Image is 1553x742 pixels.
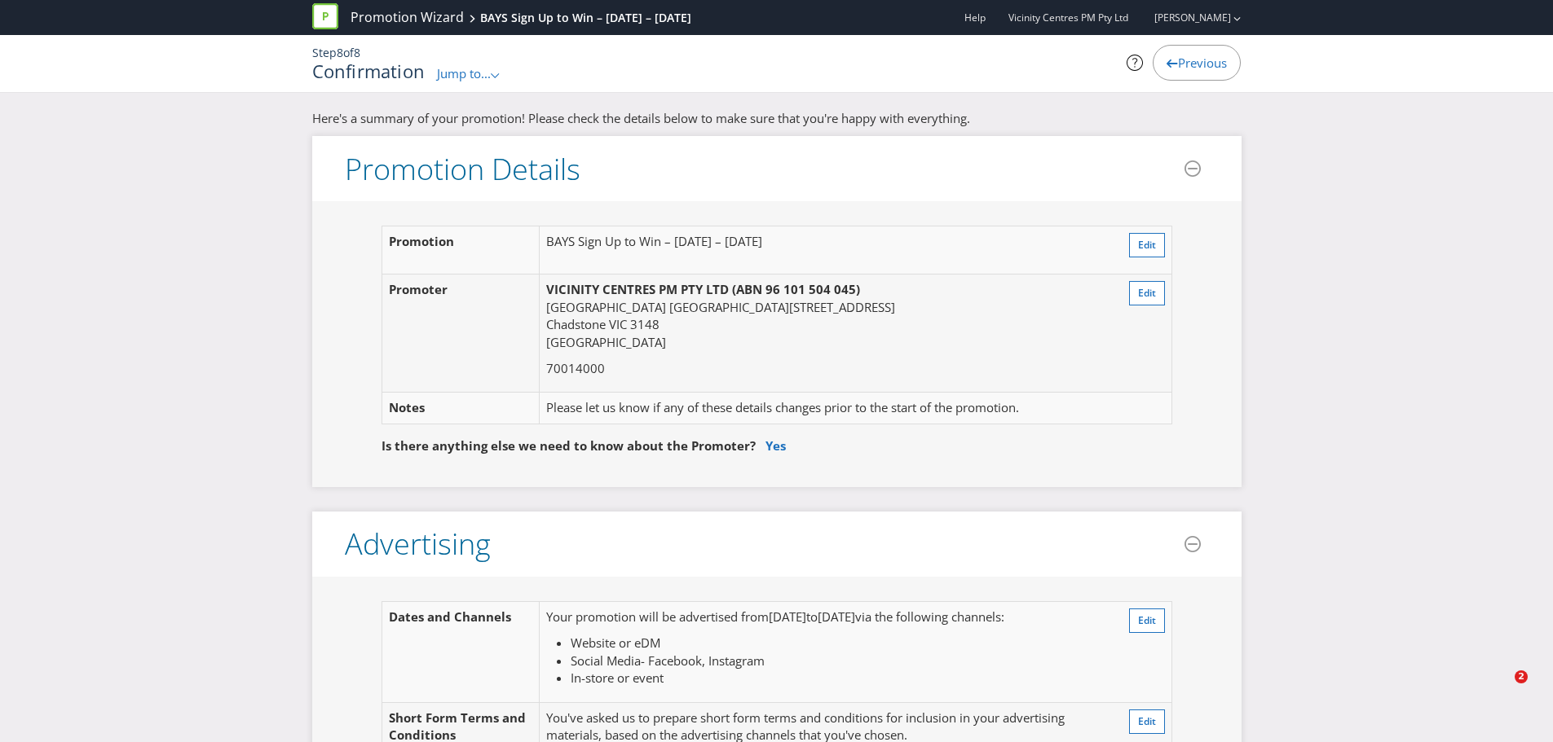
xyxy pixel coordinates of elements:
span: Chadstone [546,316,606,332]
h3: Promotion Details [345,153,580,186]
span: Previous [1178,55,1227,71]
span: 2 [1515,670,1528,683]
h3: Advertising [345,528,491,560]
span: Your promotion will be advertised from [546,608,769,625]
span: Is there anything else we need to know about the Promoter? [382,437,756,454]
span: Social Media [571,652,641,669]
span: - Facebook, Instagram [641,652,765,669]
span: [GEOGRAPHIC_DATA] [GEOGRAPHIC_DATA][STREET_ADDRESS] [546,299,895,315]
span: 8 [354,45,360,60]
span: (ABN 96 101 504 045) [732,281,860,297]
td: BAYS Sign Up to Win – [DATE] – [DATE] [540,226,1103,274]
button: Edit [1129,709,1165,734]
span: 3148 [630,316,660,332]
h1: Confirmation [312,61,426,81]
td: Promotion [382,226,540,274]
span: [DATE] [818,608,855,625]
span: Edit [1138,613,1156,627]
a: Help [964,11,986,24]
button: Edit [1129,233,1165,257]
span: [GEOGRAPHIC_DATA] [546,334,666,350]
td: Notes [382,393,540,424]
iframe: Intercom live chat [1481,670,1520,709]
a: Promotion Wizard [351,8,464,27]
a: Yes [765,437,786,454]
p: Here's a summary of your promotion! Please check the details below to make sure that you're happy... [312,110,1242,127]
td: Dates and Channels [382,602,540,703]
span: Step [312,45,337,60]
button: Edit [1129,281,1165,305]
span: Promoter [389,281,448,297]
button: Edit [1129,608,1165,633]
span: 8 [337,45,343,60]
span: of [343,45,354,60]
span: VIC [609,316,627,332]
span: [DATE] [769,608,806,625]
span: Edit [1138,286,1156,300]
span: VICINITY CENTRES PM PTY LTD [546,281,729,297]
span: Jump to... [437,65,491,81]
span: Vicinity Centres PM Pty Ltd [1008,11,1128,24]
a: [PERSON_NAME] [1138,11,1231,24]
span: via the following channels: [855,608,1004,625]
span: Edit [1138,714,1156,728]
td: Please let us know if any of these details changes prior to the start of the promotion. [540,393,1103,424]
span: Website or eDM [571,634,660,651]
div: BAYS Sign Up to Win – [DATE] – [DATE] [480,10,691,26]
span: Edit [1138,238,1156,252]
span: In-store or event [571,670,664,686]
p: 70014000 [546,360,1096,377]
span: to [806,608,818,625]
